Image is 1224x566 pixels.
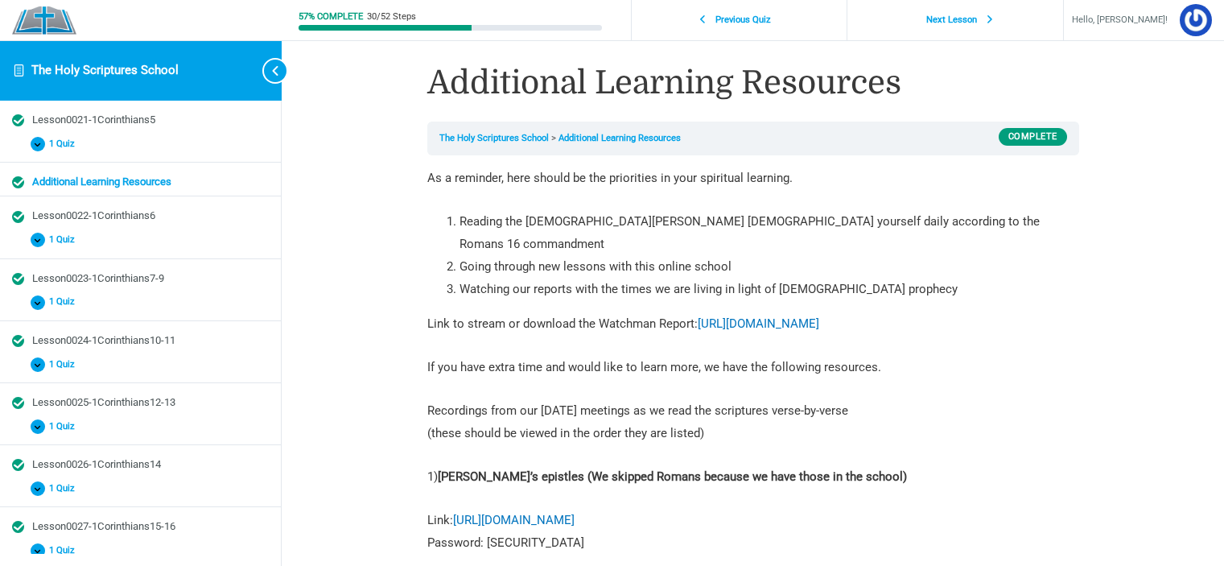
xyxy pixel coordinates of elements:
div: Lesson0025-1Corinthians12-13 [32,395,269,411]
a: Completed Additional Learning Resources [12,175,269,190]
a: [URL][DOMAIN_NAME] [698,316,819,331]
span: 1 Quiz [45,138,84,150]
div: Completed [12,211,24,223]
span: 1 Quiz [45,234,84,246]
span: Previous Quiz [707,14,781,26]
div: Lesson0027-1Corinthians15-16 [32,519,269,535]
a: Previous Quiz [636,6,843,35]
div: Additional Learning Resources [32,175,269,190]
p: 1) [427,466,1079,489]
span: 1 Quiz [45,483,84,494]
button: 1 Quiz [12,229,269,252]
button: 1 Quiz [12,353,269,376]
a: Completed Lesson0027-1Corinthians15-16 [12,519,269,535]
li: Watching our reports with the times we are living in light of [DEMOGRAPHIC_DATA] prophecy [460,279,1079,301]
p: If you have extra time and would like to learn more, we have the following resources. [427,357,1079,379]
div: Completed [12,459,24,471]
div: Completed [12,397,24,409]
a: Completed Lesson0022-1Corinthians6 [12,209,269,224]
div: Completed [12,521,24,533]
p: Link to stream or download the Watchman Report: [427,313,1079,336]
a: Additional Learning Resources [558,133,681,143]
span: Next Lesson [917,14,986,26]
div: Completed [12,273,24,285]
a: Completed Lesson0025-1Corinthians12-13 [12,395,269,411]
div: Completed [12,114,24,126]
a: [URL][DOMAIN_NAME] [453,513,575,527]
li: Going through new lessons with this online school [460,256,1079,279]
a: Completed Lesson0021-1Corinthians5 [12,113,269,128]
button: 1 Quiz [12,539,269,562]
button: 1 Quiz [12,415,269,438]
p: As a reminder, here should be the priorities in your spiritual learning. [427,167,1079,190]
a: Completed Lesson0024-1Corinthians10-11 [12,333,269,349]
button: 1 Quiz [12,132,269,155]
span: Hello, [PERSON_NAME]! [1072,12,1168,29]
li: Reading the [DEMOGRAPHIC_DATA][PERSON_NAME] [DEMOGRAPHIC_DATA] yourself daily according to the Ro... [460,211,1079,256]
div: Lesson0021-1Corinthians5 [32,113,269,128]
div: 57% Complete [299,12,363,21]
div: 30/52 Steps [367,12,416,21]
button: 1 Quiz [12,477,269,500]
span: 1 Quiz [45,421,84,432]
span: 1 Quiz [45,296,84,308]
a: Next Lesson [851,6,1059,35]
div: Lesson0026-1Corinthians14 [32,457,269,473]
span: 1 Quiz [45,359,84,370]
a: The Holy Scriptures School [31,63,179,77]
button: Toggle sidebar navigation [249,40,282,101]
strong: [PERSON_NAME]’s epistles (We skipped Romans because we have those in the school) [438,469,907,484]
div: Completed [12,335,24,347]
nav: Breadcrumbs [427,122,1079,155]
a: The Holy Scriptures School [439,133,549,143]
p: Recordings from our [DATE] meetings as we read the scriptures verse-by-verse (these should be vie... [427,400,1079,445]
button: 1 Quiz [12,291,269,314]
div: Lesson0022-1Corinthians6 [32,209,269,224]
a: Completed Lesson0026-1Corinthians14 [12,457,269,473]
span: 1 Quiz [45,545,84,556]
a: Completed Lesson0023-1Corinthians7-9 [12,271,269,287]
div: Lesson0023-1Corinthians7-9 [32,271,269,287]
div: Lesson0024-1Corinthians10-11 [32,333,269,349]
p: Link: Password: [SECURITY_DATA] [427,510,1079,555]
h1: Additional Learning Resources [427,60,1079,105]
div: Complete [999,128,1067,146]
div: Completed [12,176,24,188]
